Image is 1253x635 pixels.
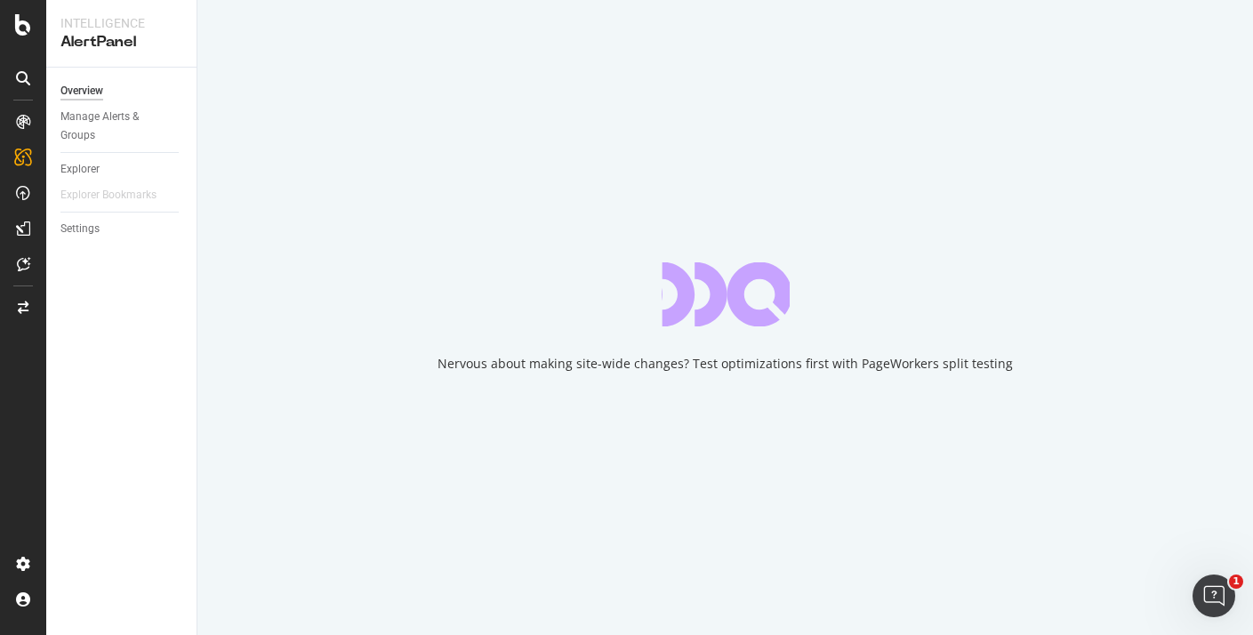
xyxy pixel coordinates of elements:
div: Overview [60,82,103,100]
iframe: Intercom live chat [1193,575,1235,617]
span: 1 [1229,575,1243,589]
div: Intelligence [60,14,182,32]
div: AlertPanel [60,32,182,52]
a: Explorer Bookmarks [60,186,174,205]
a: Explorer [60,160,184,179]
a: Overview [60,82,184,100]
div: Explorer [60,160,100,179]
a: Settings [60,220,184,238]
div: Explorer Bookmarks [60,186,157,205]
div: animation [662,262,790,326]
a: Manage Alerts & Groups [60,108,184,145]
div: Manage Alerts & Groups [60,108,167,145]
div: Settings [60,220,100,238]
div: Nervous about making site-wide changes? Test optimizations first with PageWorkers split testing [438,355,1013,373]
